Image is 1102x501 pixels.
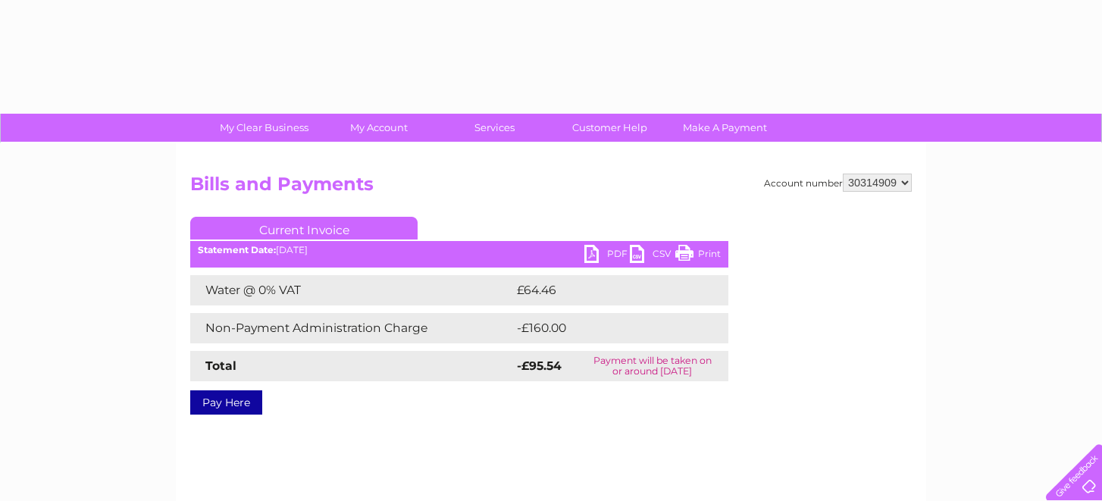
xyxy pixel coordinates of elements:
[202,114,327,142] a: My Clear Business
[190,275,513,305] td: Water @ 0% VAT
[190,174,912,202] h2: Bills and Payments
[513,313,703,343] td: -£160.00
[190,313,513,343] td: Non-Payment Administration Charge
[630,245,675,267] a: CSV
[764,174,912,192] div: Account number
[190,245,728,255] div: [DATE]
[513,275,699,305] td: £64.46
[547,114,672,142] a: Customer Help
[576,351,728,381] td: Payment will be taken on or around [DATE]
[584,245,630,267] a: PDF
[190,390,262,415] a: Pay Here
[517,359,562,373] strong: -£95.54
[198,244,276,255] b: Statement Date:
[317,114,442,142] a: My Account
[205,359,236,373] strong: Total
[675,245,721,267] a: Print
[432,114,557,142] a: Services
[662,114,787,142] a: Make A Payment
[190,217,418,240] a: Current Invoice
